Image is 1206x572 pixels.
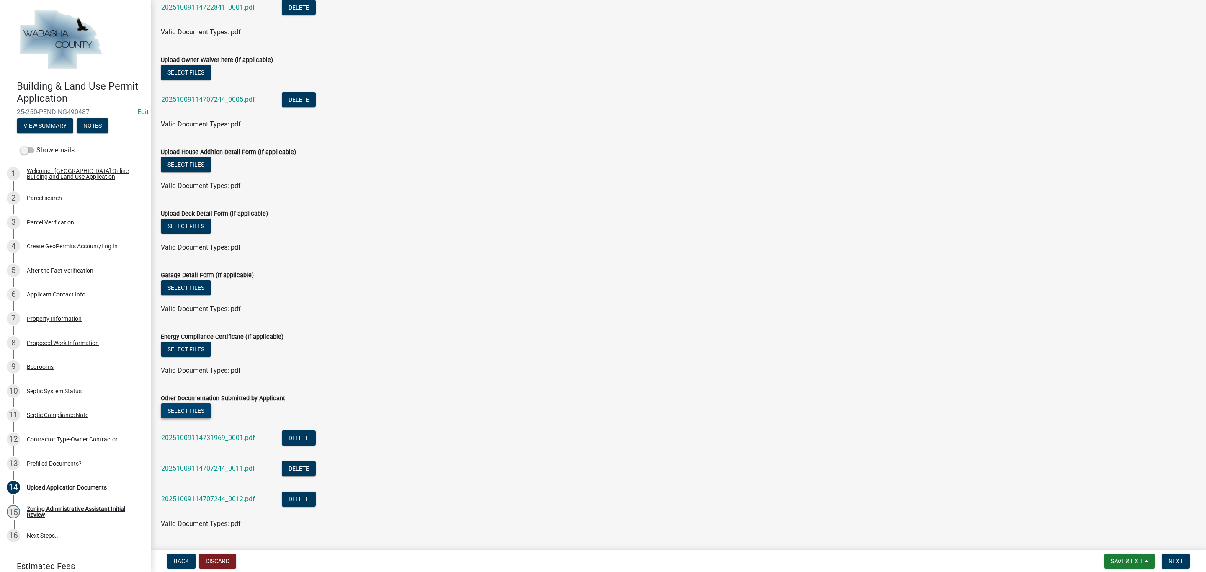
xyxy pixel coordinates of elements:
span: Back [174,558,189,564]
div: 10 [7,384,20,398]
a: 20251009114731969_0001.pdf [161,434,255,442]
div: Create GeoPermits Account/Log In [27,243,118,249]
span: Valid Document Types: pdf [161,182,241,190]
button: Select files [161,403,211,418]
div: 5 [7,264,20,277]
wm-modal-confirm: Delete Document [282,465,316,473]
label: Other Documentation Submitted by Applicant [161,396,285,402]
a: 20251009114707244_0011.pdf [161,464,255,472]
div: 3 [7,216,20,229]
label: Show emails [20,145,75,155]
div: After the Fact Verification [27,268,93,273]
div: Zoning Administrative Assistant Initial Review [27,506,137,518]
div: 1 [7,167,20,180]
div: Parcel search [27,195,62,201]
div: 15 [7,505,20,518]
button: Select files [161,157,211,172]
h4: Building & Land Use Permit Application [17,80,144,105]
button: Select files [161,342,211,357]
wm-modal-confirm: Summary [17,123,73,129]
span: Valid Document Types: pdf [161,305,241,313]
label: Upload Deck Detail Form (If applicable) [161,211,268,217]
span: Valid Document Types: pdf [161,243,241,251]
wm-modal-confirm: Delete Document [282,4,316,12]
button: Next [1162,554,1190,569]
button: Save & Exit [1104,554,1155,569]
span: 25-250-PENDING490487 [17,108,134,116]
div: 7 [7,312,20,325]
button: Back [167,554,196,569]
div: Welcome - [GEOGRAPHIC_DATA] Online Building and Land Use Application [27,168,137,180]
div: 4 [7,240,20,253]
label: Upload Owner Waiver here (if applicable) [161,57,273,63]
button: Select files [161,65,211,80]
div: Contractor Type-Owner Contractor [27,436,118,442]
a: Edit [137,108,149,116]
div: 12 [7,433,20,446]
div: 9 [7,360,20,374]
wm-modal-confirm: Delete Document [282,96,316,104]
button: Delete [282,492,316,507]
div: 8 [7,336,20,350]
div: Prefilled Documents? [27,461,82,466]
span: Valid Document Types: pdf [161,366,241,374]
button: Select files [161,219,211,234]
span: Valid Document Types: pdf [161,120,241,128]
a: 20251009114707244_0012.pdf [161,495,255,503]
button: Notes [77,118,108,133]
button: Delete [282,461,316,476]
div: 11 [7,408,20,422]
label: Garage Detail Form (If applicable) [161,273,254,278]
wm-modal-confirm: Delete Document [282,435,316,443]
button: Select files [161,280,211,295]
div: Proposed Work Information [27,340,99,346]
span: Next [1168,558,1183,564]
a: 20251009114707244_0005.pdf [161,95,255,103]
wm-modal-confirm: Edit Application Number [137,108,149,116]
button: View Summary [17,118,73,133]
div: Parcel Verification [27,219,74,225]
wm-modal-confirm: Delete Document [282,496,316,504]
button: Delete [282,430,316,446]
button: Discard [199,554,236,569]
div: 14 [7,481,20,494]
div: Septic Compliance Note [27,412,88,418]
div: Property Information [27,316,82,322]
a: 20251009114722841_0001.pdf [161,3,255,11]
label: Energy Compliance Certificate (If applicable) [161,334,283,340]
img: Wabasha County, Minnesota [17,9,106,72]
wm-modal-confirm: Notes [77,123,108,129]
div: Septic System Status [27,388,82,394]
div: Bedrooms [27,364,54,370]
span: Valid Document Types: pdf [161,28,241,36]
span: Valid Document Types: pdf [161,520,241,528]
div: 16 [7,529,20,542]
div: Applicant Contact Info [27,291,85,297]
label: Upload House Addition Detail Form (If applicable) [161,149,296,155]
div: 6 [7,288,20,301]
button: Delete [282,92,316,107]
div: Upload Application Documents [27,484,107,490]
span: Save & Exit [1111,558,1143,564]
div: 2 [7,191,20,205]
div: 13 [7,457,20,470]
